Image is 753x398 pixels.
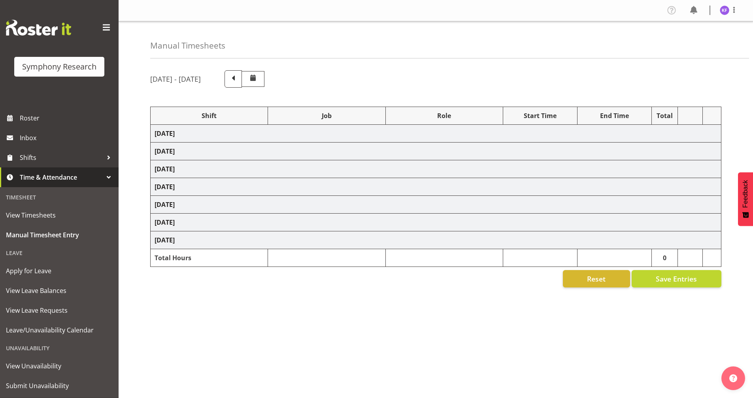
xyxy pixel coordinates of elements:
h4: Manual Timesheets [150,41,225,50]
div: Shift [155,111,264,120]
button: Reset [563,270,630,287]
a: Apply for Leave [2,261,117,281]
td: 0 [651,249,678,267]
span: Inbox [20,132,115,144]
span: Feedback [742,180,749,208]
img: help-xxl-2.png [729,374,737,382]
div: End Time [581,111,647,120]
span: View Leave Balances [6,285,113,297]
img: Rosterit website logo [6,20,71,36]
button: Feedback - Show survey [738,172,753,226]
td: [DATE] [151,178,721,196]
span: Reset [587,274,606,284]
div: Start Time [507,111,573,120]
div: Symphony Research [22,61,96,73]
div: Role [390,111,499,120]
span: Submit Unavailability [6,380,113,392]
a: Leave/Unavailability Calendar [2,320,117,340]
a: View Leave Balances [2,281,117,300]
td: [DATE] [151,231,721,249]
td: [DATE] [151,143,721,160]
td: [DATE] [151,160,721,178]
button: Save Entries [632,270,721,287]
td: [DATE] [151,196,721,214]
a: View Unavailability [2,356,117,376]
a: Manual Timesheet Entry [2,225,117,245]
span: Roster [20,112,115,124]
span: Shifts [20,152,103,163]
div: Job [272,111,381,120]
span: Apply for Leave [6,265,113,277]
img: karrierae-frydenlund1891.jpg [720,6,729,15]
span: Save Entries [656,274,697,284]
div: Unavailability [2,340,117,356]
a: View Leave Requests [2,300,117,320]
a: View Timesheets [2,205,117,225]
span: View Timesheets [6,209,113,221]
h5: [DATE] - [DATE] [150,75,201,83]
td: Total Hours [151,249,268,267]
span: View Unavailability [6,360,113,372]
td: [DATE] [151,214,721,231]
span: Time & Attendance [20,171,103,183]
span: Manual Timesheet Entry [6,229,113,241]
a: Submit Unavailability [2,376,117,396]
div: Total [656,111,674,120]
div: Leave [2,245,117,261]
span: Leave/Unavailability Calendar [6,324,113,336]
div: Timesheet [2,189,117,205]
span: View Leave Requests [6,304,113,316]
td: [DATE] [151,125,721,143]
